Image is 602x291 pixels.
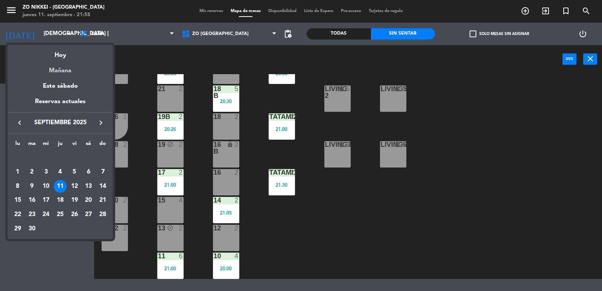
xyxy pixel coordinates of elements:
div: 24 [40,208,52,221]
div: 18 [54,194,67,207]
td: 2 de septiembre de 2025 [25,165,39,179]
i: keyboard_arrow_left [15,118,24,127]
td: 26 de septiembre de 2025 [67,207,82,222]
div: 1 [11,166,24,178]
div: 23 [26,208,38,221]
td: SEP. [11,151,110,165]
td: 15 de septiembre de 2025 [11,193,25,207]
td: 11 de septiembre de 2025 [53,179,67,193]
td: 10 de septiembre de 2025 [39,179,53,193]
div: 20 [82,194,95,207]
th: lunes [11,139,25,151]
td: 18 de septiembre de 2025 [53,193,67,207]
td: 30 de septiembre de 2025 [25,222,39,236]
button: keyboard_arrow_left [13,118,26,128]
div: 5 [68,166,81,178]
div: 8 [11,180,24,193]
td: 9 de septiembre de 2025 [25,179,39,193]
div: Mañana [8,60,113,76]
td: 17 de septiembre de 2025 [39,193,53,207]
th: martes [25,139,39,151]
div: 30 [26,222,38,235]
div: 22 [11,208,24,221]
td: 21 de septiembre de 2025 [96,193,110,207]
td: 23 de septiembre de 2025 [25,207,39,222]
td: 8 de septiembre de 2025 [11,179,25,193]
div: 28 [96,208,109,221]
div: Este sábado [8,76,113,97]
div: Hoy [8,45,113,60]
td: 28 de septiembre de 2025 [96,207,110,222]
td: 13 de septiembre de 2025 [82,179,96,193]
div: 9 [26,180,38,193]
td: 24 de septiembre de 2025 [39,207,53,222]
td: 19 de septiembre de 2025 [67,193,82,207]
div: 13 [82,180,95,193]
td: 14 de septiembre de 2025 [96,179,110,193]
div: 17 [40,194,52,207]
div: 3 [40,166,52,178]
th: domingo [96,139,110,151]
div: 16 [26,194,38,207]
td: 27 de septiembre de 2025 [82,207,96,222]
div: Reservas actuales [8,97,113,112]
div: 26 [68,208,81,221]
div: 15 [11,194,24,207]
td: 4 de septiembre de 2025 [53,165,67,179]
div: 14 [96,180,109,193]
td: 1 de septiembre de 2025 [11,165,25,179]
th: viernes [67,139,82,151]
div: 11 [54,180,67,193]
td: 12 de septiembre de 2025 [67,179,82,193]
td: 29 de septiembre de 2025 [11,222,25,236]
div: 25 [54,208,67,221]
td: 22 de septiembre de 2025 [11,207,25,222]
td: 3 de septiembre de 2025 [39,165,53,179]
td: 16 de septiembre de 2025 [25,193,39,207]
td: 5 de septiembre de 2025 [67,165,82,179]
div: 19 [68,194,81,207]
span: septiembre 2025 [26,118,94,128]
div: 4 [54,166,67,178]
td: 7 de septiembre de 2025 [96,165,110,179]
th: jueves [53,139,67,151]
div: 6 [82,166,95,178]
td: 25 de septiembre de 2025 [53,207,67,222]
th: miércoles [39,139,53,151]
i: keyboard_arrow_right [96,118,105,127]
div: 27 [82,208,95,221]
th: sábado [82,139,96,151]
div: 21 [96,194,109,207]
td: 20 de septiembre de 2025 [82,193,96,207]
button: keyboard_arrow_right [94,118,108,128]
div: 7 [96,166,109,178]
div: 29 [11,222,24,235]
td: 6 de septiembre de 2025 [82,165,96,179]
div: 12 [68,180,81,193]
div: 10 [40,180,52,193]
div: 2 [26,166,38,178]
